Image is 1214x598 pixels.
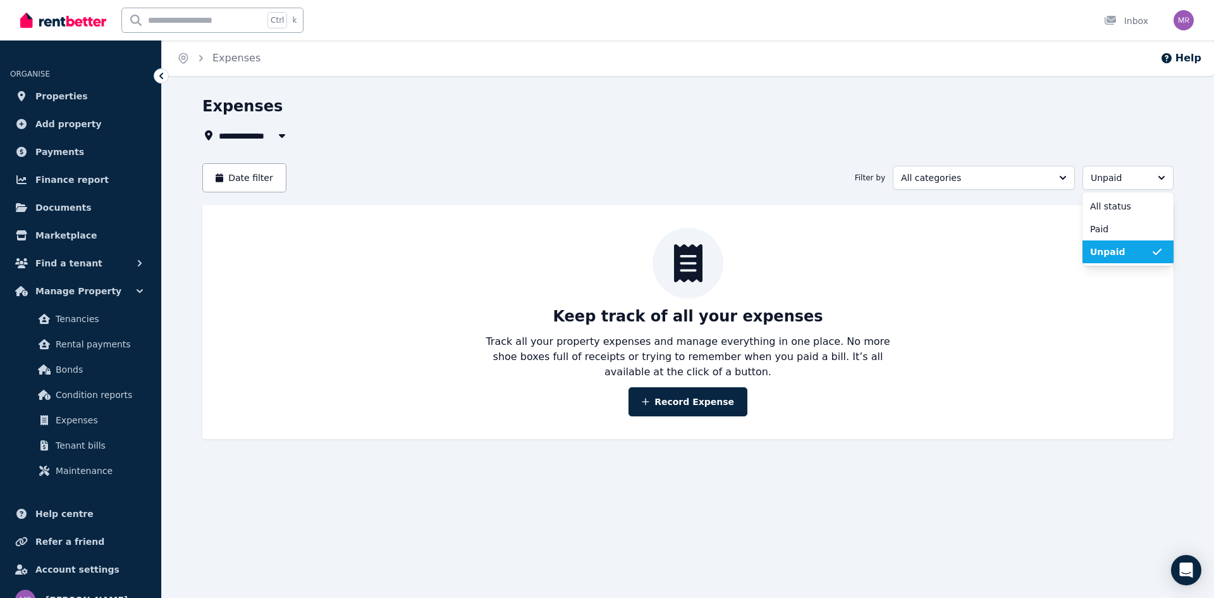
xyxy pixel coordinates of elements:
span: Tenant bills [56,438,141,453]
button: Manage Property [10,278,151,304]
span: Payments [35,144,84,159]
span: Paid [1090,223,1151,235]
span: Add property [35,116,102,132]
img: Max Richardson [1174,10,1194,30]
span: k [292,15,297,25]
a: Payments [10,139,151,165]
a: Condition reports [15,382,146,408]
a: Bonds [15,357,146,382]
span: Condition reports [56,387,141,402]
span: Find a tenant [35,256,102,271]
a: Help centre [10,501,151,526]
button: Help [1160,51,1201,66]
div: Open Intercom Messenger [1171,555,1201,585]
a: Add property [10,111,151,137]
button: Date filter [202,163,286,192]
a: Account settings [10,557,151,582]
ul: Unpaid [1082,192,1174,266]
span: Refer a friend [35,534,104,549]
nav: Breadcrumb [162,40,276,76]
a: Expenses [15,408,146,433]
span: Account settings [35,562,120,577]
span: Rental payments [56,337,141,352]
a: Finance report [10,167,151,192]
button: Find a tenant [10,251,151,276]
span: Finance report [35,172,109,187]
img: RentBetter [20,11,106,30]
span: Ctrl [267,12,287,28]
h1: Expenses [202,96,283,116]
a: Documents [10,195,151,220]
span: Tenancies [56,311,141,327]
a: Expenses [212,52,261,64]
a: Properties [10,84,151,109]
a: Tenant bills [15,433,146,458]
span: Marketplace [35,228,97,243]
span: Unpaid [1091,171,1148,184]
a: Rental payments [15,332,146,357]
span: Manage Property [35,283,121,299]
a: Refer a friend [10,529,151,554]
a: Maintenance [15,458,146,483]
span: All categories [901,171,1049,184]
span: Filter by [855,173,885,183]
span: Bonds [56,362,141,377]
span: Help centre [35,506,94,521]
a: Tenancies [15,306,146,332]
button: Record Expense [628,387,747,416]
span: Properties [35,89,88,104]
span: Unpaid [1090,246,1151,258]
span: Documents [35,200,92,215]
span: All status [1090,200,1151,213]
div: Inbox [1104,15,1148,27]
span: ORGANISE [10,70,50,78]
span: Expenses [56,413,141,428]
button: Unpaid [1082,166,1174,190]
a: Marketplace [10,223,151,248]
span: Maintenance [56,463,141,478]
p: Keep track of all your expenses [553,306,823,327]
button: All categories [893,166,1075,190]
p: Track all your property expenses and manage everything in one place. No more shoe boxes full of r... [475,334,900,380]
